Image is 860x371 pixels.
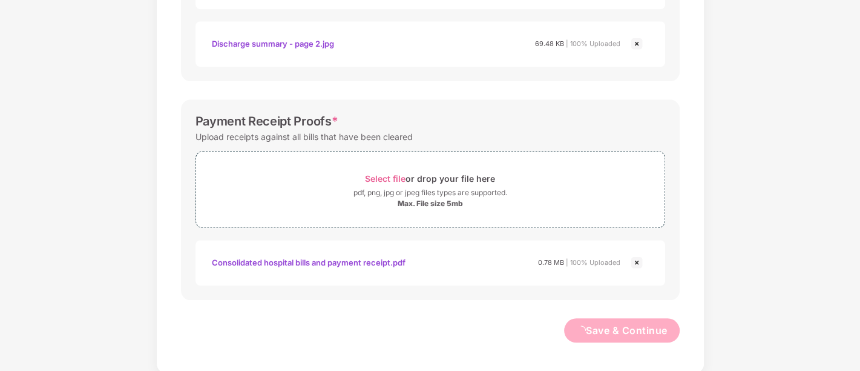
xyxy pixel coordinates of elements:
div: pdf, png, jpg or jpeg files types are supported. [353,187,507,199]
div: Payment Receipt Proofs [195,114,338,129]
div: Upload receipts against all bills that have been cleared [195,129,413,145]
span: | 100% Uploaded [566,258,620,267]
span: 0.78 MB [538,258,564,267]
span: 69.48 KB [535,39,564,48]
div: Max. File size 5mb [398,199,463,209]
span: | 100% Uploaded [566,39,620,48]
span: Select file [365,173,405,184]
img: svg+xml;base64,PHN2ZyBpZD0iQ3Jvc3MtMjR4MjQiIHhtbG5zPSJodHRwOi8vd3d3LnczLm9yZy8yMDAwL3N2ZyIgd2lkdG... [629,255,644,270]
button: loadingSave & Continue [564,318,680,343]
span: Select fileor drop your file herepdf, png, jpg or jpeg files types are supported.Max. File size 5mb [196,161,665,218]
img: svg+xml;base64,PHN2ZyBpZD0iQ3Jvc3MtMjR4MjQiIHhtbG5zPSJodHRwOi8vd3d3LnczLm9yZy8yMDAwL3N2ZyIgd2lkdG... [629,36,644,51]
div: Consolidated hospital bills and payment receipt.pdf [212,252,405,273]
div: or drop your file here [365,170,495,187]
div: Discharge summary - page 2.jpg [212,33,334,54]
